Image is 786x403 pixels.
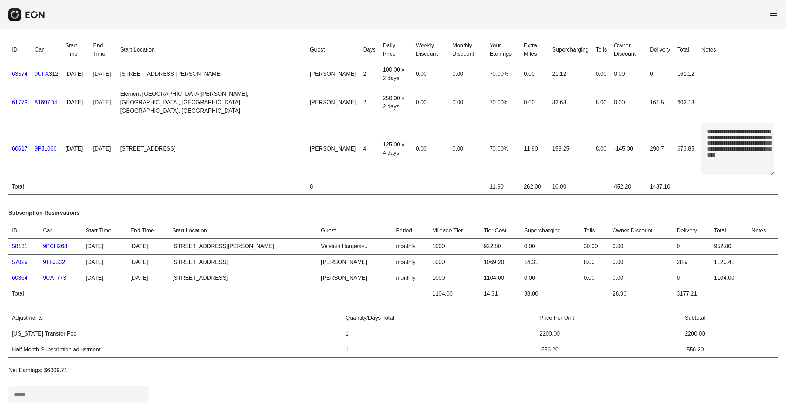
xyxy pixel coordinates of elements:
[127,239,169,255] td: [DATE]
[449,86,486,119] td: 0.00
[429,255,480,270] td: 1000
[674,119,698,179] td: 673.85
[711,223,748,239] th: Total
[480,286,521,302] td: 14.31
[611,119,646,179] td: -145.00
[62,86,89,119] td: [DATE]
[549,38,592,62] th: Supercharging
[580,239,609,255] td: 30.00
[116,38,306,62] th: Start Location
[35,71,59,77] a: 9UFX312
[8,326,342,342] td: [US_STATE] Transfer Fee
[611,86,646,119] td: 0.00
[673,270,711,286] td: 0
[116,86,306,119] td: Element [GEOGRAPHIC_DATA][PERSON_NAME], [GEOGRAPHIC_DATA], [GEOGRAPHIC_DATA], [GEOGRAPHIC_DATA], ...
[520,179,549,195] td: 262.00
[711,270,748,286] td: 1104.00
[8,366,778,375] p: Net Earnings: $6309.71
[549,179,592,195] td: 16.00
[609,255,673,270] td: 0.00
[536,310,681,326] th: Price Per Unit
[480,239,521,255] td: 922.80
[611,179,646,195] td: 452.20
[359,38,379,62] th: Days
[62,38,89,62] th: Start Time
[89,38,116,62] th: End Time
[12,146,28,152] a: 60617
[43,275,66,281] a: 9UAT773
[646,86,674,119] td: 161.5
[12,71,28,77] a: 63574
[116,119,306,179] td: [STREET_ADDRESS]
[89,62,116,86] td: [DATE]
[62,119,89,179] td: [DATE]
[681,326,778,342] td: 2200.00
[8,38,31,62] th: ID
[82,270,127,286] td: [DATE]
[580,270,609,286] td: 0.00
[82,223,127,239] th: Start Time
[769,9,778,18] span: menu
[169,270,318,286] td: [STREET_ADDRESS]
[609,239,673,255] td: 0.00
[521,255,580,270] td: 14.31
[62,62,89,86] td: [DATE]
[480,270,521,286] td: 1104.00
[521,270,580,286] td: 0.00
[8,223,39,239] th: ID
[549,86,592,119] td: 82.63
[711,239,748,255] td: 952.80
[592,38,611,62] th: Tolls
[35,99,58,105] a: 81697D4
[318,239,392,255] td: Veisinia Haupeakui
[673,255,711,270] td: 28.9
[359,62,379,86] td: 2
[127,270,169,286] td: [DATE]
[673,223,711,239] th: Delivery
[520,62,549,86] td: 0.00
[520,38,549,62] th: Extra Miles
[342,310,536,326] th: Quantity/Days Total
[383,66,409,82] div: 100.00 x 2 days
[609,286,673,302] td: 28.90
[383,94,409,111] div: 250.00 x 2 days
[449,62,486,86] td: 0.00
[169,255,318,270] td: [STREET_ADDRESS]
[127,255,169,270] td: [DATE]
[8,209,778,217] h3: Subscription Reservations
[383,140,409,157] div: 125.00 x 4 days
[35,146,57,152] a: 9PJL066
[429,223,480,239] th: Mileage Tier
[449,119,486,179] td: 0.00
[306,179,360,195] td: 8
[306,38,360,62] th: Guest
[549,62,592,86] td: 21.12
[379,38,412,62] th: Daily Price
[127,223,169,239] th: End Time
[429,286,480,302] td: 1104.00
[549,119,592,179] td: 158.25
[521,286,580,302] td: 38.00
[521,239,580,255] td: 0.00
[646,119,674,179] td: 290.7
[592,119,611,179] td: 8.00
[12,99,28,105] a: 61779
[169,223,318,239] th: Start Location
[359,119,379,179] td: 4
[480,223,521,239] th: Tier Cost
[412,38,449,62] th: Weekly Discount
[609,270,673,286] td: 0.00
[8,286,39,302] td: Total
[82,255,127,270] td: [DATE]
[580,223,609,239] th: Tolls
[412,62,449,86] td: 0.00
[486,119,520,179] td: 70.00%
[392,255,429,270] td: monthly
[116,62,306,86] td: [STREET_ADDRESS][PERSON_NAME]
[31,38,62,62] th: Car
[536,342,681,358] td: -556.20
[12,243,28,249] a: 58131
[306,62,360,86] td: [PERSON_NAME]
[412,86,449,119] td: 0.00
[169,239,318,255] td: [STREET_ADDRESS][PERSON_NAME]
